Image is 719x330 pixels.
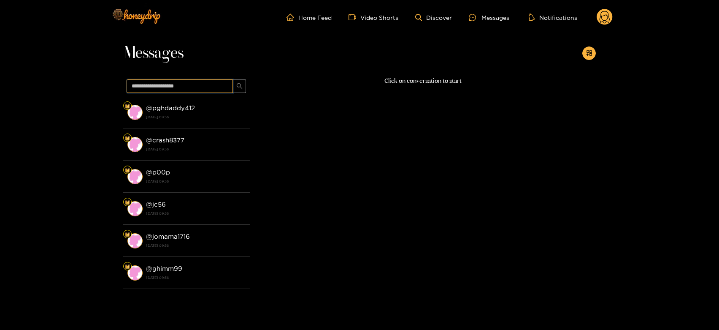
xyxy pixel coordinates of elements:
strong: [DATE] 09:56 [146,274,246,281]
span: home [287,14,298,21]
img: conversation [127,265,143,281]
img: conversation [127,233,143,248]
a: Video Shorts [349,14,398,21]
strong: [DATE] 09:56 [146,113,246,121]
strong: [DATE] 09:56 [146,145,246,153]
img: Fan Level [125,232,130,237]
img: Fan Level [125,168,130,173]
strong: @ crash8377 [146,136,184,144]
img: conversation [127,201,143,216]
a: Discover [415,14,452,21]
strong: @ ghimm99 [146,265,182,272]
strong: @ pghdaddy412 [146,104,195,112]
img: Fan Level [125,264,130,269]
img: conversation [127,137,143,152]
span: search [236,83,243,90]
button: Notifications [526,13,580,22]
strong: @ jomama1716 [146,233,190,240]
strong: [DATE] 09:56 [146,177,246,185]
span: Messages [123,43,184,63]
img: Fan Level [125,200,130,205]
strong: [DATE] 09:56 [146,242,246,249]
span: video-camera [349,14,360,21]
p: Click on conversation to start [250,76,596,86]
button: search [232,79,246,93]
img: Fan Level [125,104,130,109]
strong: @ p00p [146,169,170,176]
button: appstore-add [582,46,596,60]
div: Messages [469,13,509,22]
a: Home Feed [287,14,332,21]
strong: [DATE] 09:56 [146,210,246,217]
span: appstore-add [586,50,592,57]
strong: @ jc56 [146,201,166,208]
img: Fan Level [125,136,130,141]
img: conversation [127,169,143,184]
img: conversation [127,105,143,120]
